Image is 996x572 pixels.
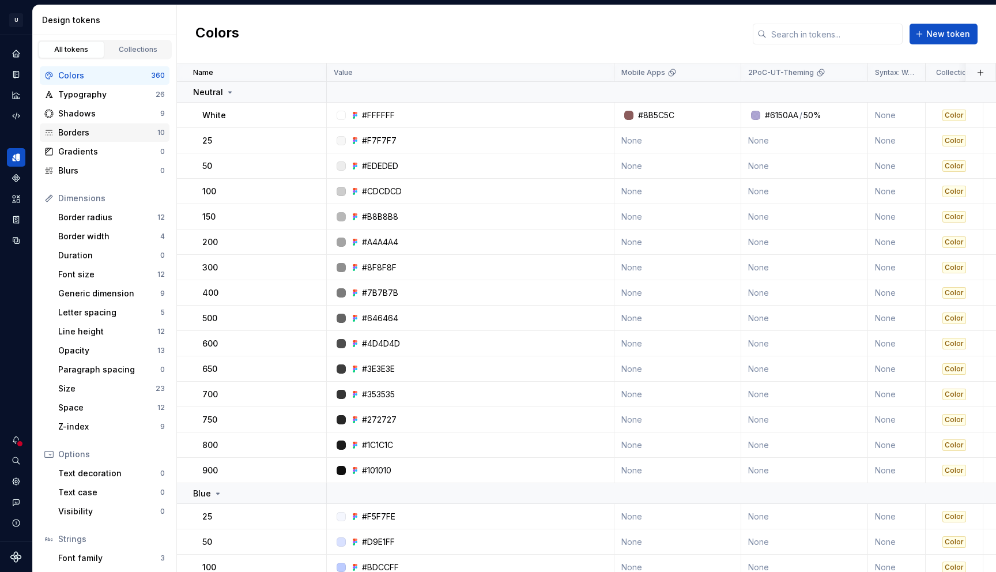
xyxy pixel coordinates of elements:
[151,71,165,80] div: 360
[362,110,395,121] div: #FFFFFF
[7,86,25,104] a: Analytics
[58,89,156,100] div: Typography
[868,179,926,204] td: None
[160,422,165,431] div: 9
[741,255,868,280] td: None
[58,269,157,280] div: Font size
[362,186,402,197] div: #CDCDCD
[58,250,160,261] div: Duration
[362,313,398,324] div: #646464
[942,363,966,375] div: Color
[193,86,223,98] p: Neutral
[54,398,169,417] a: Space12
[614,432,741,458] td: None
[638,110,674,121] div: #8B5C5C
[2,7,30,32] button: U
[157,327,165,336] div: 12
[58,127,157,138] div: Borders
[942,465,966,476] div: Color
[942,536,966,548] div: Color
[193,488,211,499] p: Blue
[362,236,398,248] div: #A4A4A4
[614,331,741,356] td: None
[58,165,160,176] div: Blurs
[54,303,169,322] a: Letter spacing5
[7,210,25,229] a: Storybook stories
[765,110,798,121] div: #6150AA
[362,511,395,522] div: #F5F7FE
[868,432,926,458] td: None
[58,383,156,394] div: Size
[7,231,25,250] div: Data sources
[40,161,169,180] a: Blurs0
[362,389,395,400] div: #353535
[40,123,169,142] a: Borders10
[803,110,821,121] div: 50%
[362,211,398,223] div: #B8B8B8
[202,511,212,522] p: 25
[202,414,217,426] p: 750
[741,331,868,356] td: None
[942,211,966,223] div: Color
[741,458,868,483] td: None
[875,68,916,77] p: Syntax: Web
[202,160,212,172] p: 50
[58,326,157,337] div: Line height
[58,193,165,204] div: Dimensions
[942,287,966,299] div: Color
[202,287,218,299] p: 400
[741,356,868,382] td: None
[58,487,160,498] div: Text case
[942,313,966,324] div: Color
[741,204,868,229] td: None
[40,104,169,123] a: Shadows9
[10,551,22,563] svg: Supernova Logo
[362,536,395,548] div: #D9E1FF
[942,160,966,172] div: Color
[202,465,218,476] p: 900
[7,107,25,125] a: Code automation
[7,451,25,470] div: Search ⌘K
[936,68,971,77] p: Collection
[362,287,398,299] div: #7B7B7B
[942,186,966,197] div: Color
[741,128,868,153] td: None
[110,45,167,54] div: Collections
[614,280,741,306] td: None
[54,246,169,265] a: Duration0
[942,389,966,400] div: Color
[614,504,741,529] td: None
[741,432,868,458] td: None
[202,338,218,349] p: 600
[54,322,169,341] a: Line height12
[926,28,970,40] span: New token
[58,506,160,517] div: Visibility
[58,552,160,564] div: Font family
[748,68,814,77] p: 2PoC-UT-Theming
[54,208,169,227] a: Border radius12
[160,365,165,374] div: 0
[202,313,217,324] p: 500
[868,306,926,331] td: None
[614,204,741,229] td: None
[160,251,165,260] div: 0
[614,229,741,255] td: None
[7,472,25,491] a: Settings
[160,554,165,563] div: 3
[614,458,741,483] td: None
[362,465,391,476] div: #101010
[741,529,868,555] td: None
[7,148,25,167] a: Design tokens
[193,68,213,77] p: Name
[942,135,966,146] div: Color
[58,70,151,81] div: Colors
[40,85,169,104] a: Typography26
[7,44,25,63] a: Home
[868,504,926,529] td: None
[58,533,165,545] div: Strings
[741,229,868,255] td: None
[160,109,165,118] div: 9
